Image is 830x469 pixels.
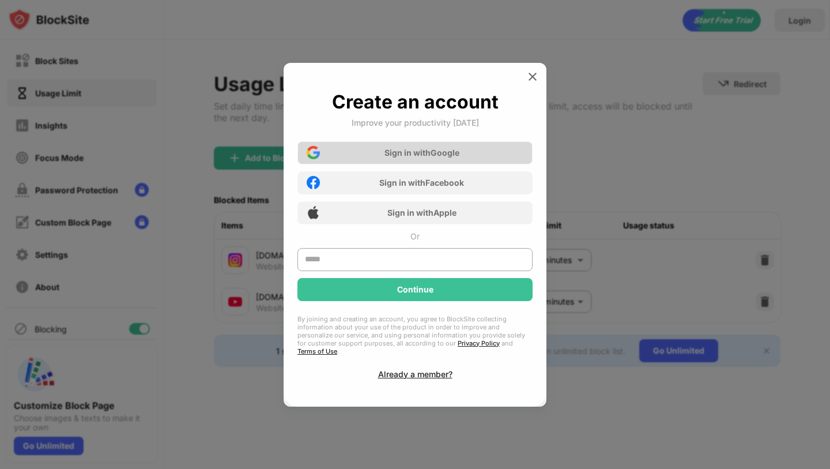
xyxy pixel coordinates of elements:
[352,118,479,127] div: Improve your productivity [DATE]
[458,339,500,347] a: Privacy Policy
[378,369,452,379] div: Already a member?
[297,347,337,355] a: Terms of Use
[397,285,433,294] div: Continue
[410,231,420,241] div: Or
[387,208,456,217] div: Sign in with Apple
[307,206,320,219] img: apple-icon.png
[384,148,459,157] div: Sign in with Google
[307,146,320,159] img: google-icon.png
[332,91,499,113] div: Create an account
[297,315,533,355] div: By joining and creating an account, you agree to BlockSite collecting information about your use ...
[307,176,320,189] img: facebook-icon.png
[379,178,464,187] div: Sign in with Facebook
